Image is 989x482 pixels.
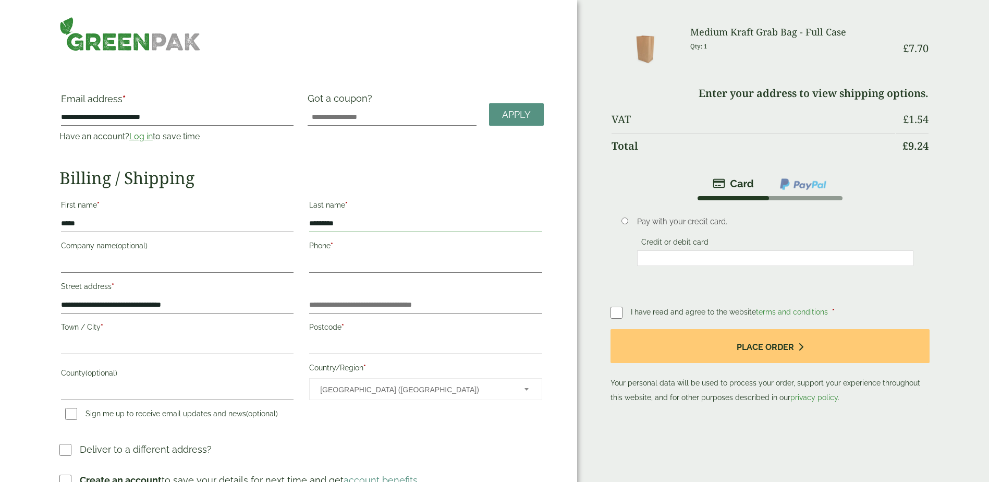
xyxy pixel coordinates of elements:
[61,320,294,338] label: Town / City
[61,94,294,109] label: Email address
[65,408,77,420] input: Sign me up to receive email updates and news(optional)
[61,238,294,256] label: Company name
[345,201,348,209] abbr: required
[123,93,126,104] abbr: required
[308,93,376,109] label: Got a coupon?
[97,201,100,209] abbr: required
[612,133,896,159] th: Total
[903,41,909,55] span: £
[790,393,838,402] a: privacy policy
[331,242,333,250] abbr: required
[713,177,754,190] img: stripe.png
[80,442,212,456] p: Deliver to a different address?
[59,168,544,188] h2: Billing / Shipping
[902,139,929,153] bdi: 9.24
[756,308,828,316] a: terms and conditions
[363,364,366,372] abbr: required
[903,112,929,126] bdi: 1.54
[129,131,153,141] a: Log in
[611,329,930,405] p: Your personal data will be used to process your order, support your experience throughout this we...
[61,409,282,421] label: Sign me up to receive email updates and news
[309,238,542,256] label: Phone
[246,409,278,418] span: (optional)
[59,17,201,51] img: GreenPak Supplies
[309,378,542,400] span: Country/Region
[309,198,542,215] label: Last name
[320,379,510,401] span: United Kingdom (UK)
[61,366,294,383] label: County
[341,323,344,331] abbr: required
[637,216,913,227] p: Pay with your credit card.
[86,369,117,377] span: (optional)
[309,360,542,378] label: Country/Region
[690,42,707,50] small: Qty: 1
[903,112,909,126] span: £
[61,279,294,297] label: Street address
[832,308,835,316] abbr: required
[637,238,713,249] label: Credit or debit card
[779,177,827,191] img: ppcp-gateway.png
[612,107,896,132] th: VAT
[59,130,295,143] p: Have an account? to save time
[489,103,544,126] a: Apply
[101,323,103,331] abbr: required
[903,41,929,55] bdi: 7.70
[690,27,895,38] h3: Medium Kraft Grab Bag - Full Case
[902,139,908,153] span: £
[309,320,542,338] label: Postcode
[612,81,929,106] td: Enter your address to view shipping options.
[61,198,294,215] label: First name
[640,254,910,263] iframe: Secure card payment input frame
[112,282,114,291] abbr: required
[116,242,148,250] span: (optional)
[631,308,830,316] span: I have read and agree to the website
[611,329,930,363] button: Place order
[502,109,531,121] span: Apply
